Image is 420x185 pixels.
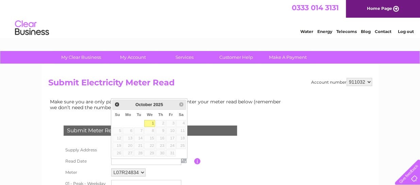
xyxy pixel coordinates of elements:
[50,4,371,33] div: Clear Business is a trading name of Verastar Limited (registered in [GEOGRAPHIC_DATA] No. 3667643...
[300,29,313,34] a: Water
[292,3,339,12] a: 0333 014 3131
[194,158,201,164] input: Information
[115,113,120,117] span: Sunday
[64,125,237,136] div: Submit Meter Read
[147,113,153,117] span: Wednesday
[135,102,152,107] span: October
[62,156,110,167] th: Read Date
[361,29,371,34] a: Blog
[48,97,286,112] td: Make sure you are only paying for what you use. Simply enter your meter read below (remember we d...
[62,167,110,178] th: Meter
[62,144,110,156] th: Supply Address
[260,51,316,64] a: Make A Payment
[375,29,391,34] a: Contact
[137,113,141,117] span: Tuesday
[114,102,120,107] span: Prev
[311,78,372,86] div: Account number
[113,101,121,108] a: Prev
[144,120,155,127] a: 1
[317,29,332,34] a: Energy
[125,113,131,117] span: Monday
[169,113,173,117] span: Friday
[398,29,414,34] a: Log out
[158,113,163,117] span: Thursday
[153,102,163,107] span: 2025
[179,113,183,117] span: Saturday
[48,78,372,91] h2: Submit Electricity Meter Read
[208,51,264,64] a: Customer Help
[336,29,357,34] a: Telecoms
[181,157,186,163] img: ...
[53,51,109,64] a: My Clear Business
[105,51,161,64] a: My Account
[156,51,213,64] a: Services
[15,18,49,38] img: logo.png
